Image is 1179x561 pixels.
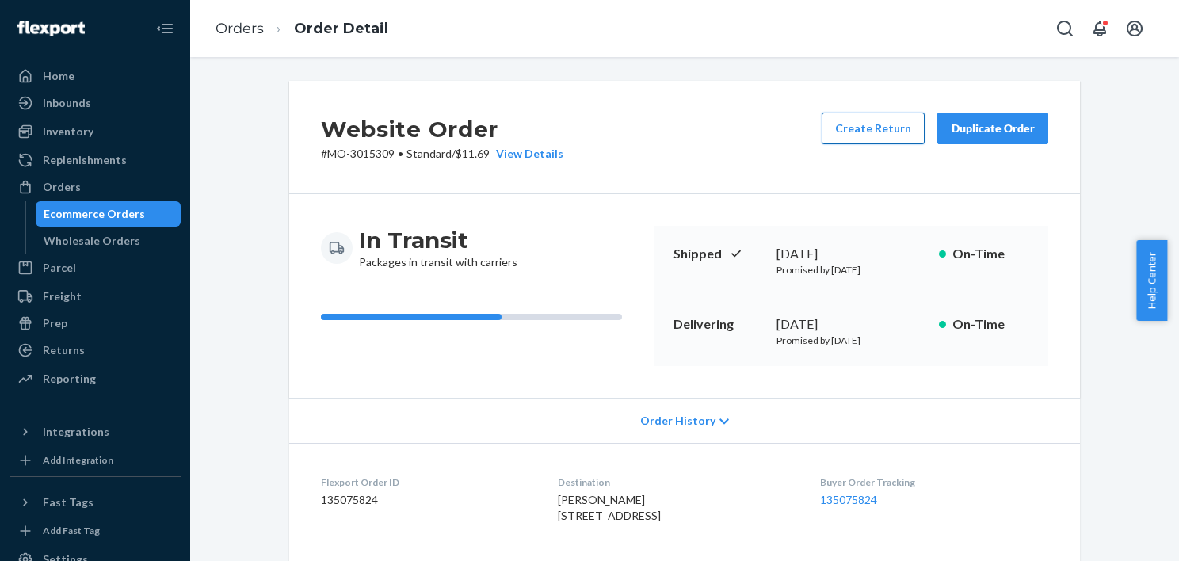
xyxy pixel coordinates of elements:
div: Reporting [43,371,96,387]
span: Standard [406,147,452,160]
a: Inventory [10,119,181,144]
button: Fast Tags [10,490,181,515]
button: Open Search Box [1049,13,1081,44]
a: Home [10,63,181,89]
dd: 135075824 [321,492,532,508]
a: Ecommerce Orders [36,201,181,227]
ol: breadcrumbs [203,6,401,52]
button: Integrations [10,419,181,445]
a: Orders [216,20,264,37]
button: Open notifications [1084,13,1116,44]
button: View Details [490,146,563,162]
div: Home [43,68,74,84]
a: Add Integration [10,451,181,470]
a: Wholesale Orders [36,228,181,254]
p: On-Time [952,245,1029,263]
p: Shipped [673,245,764,263]
button: Close Navigation [149,13,181,44]
p: On-Time [952,315,1029,334]
div: Integrations [43,424,109,440]
button: Duplicate Order [937,113,1048,144]
div: Add Integration [43,453,113,467]
a: Freight [10,284,181,309]
div: Inbounds [43,95,91,111]
p: Promised by [DATE] [776,263,926,277]
span: [PERSON_NAME] [STREET_ADDRESS] [558,493,661,522]
p: # MO-3015309 / $11.69 [321,146,563,162]
div: Ecommerce Orders [44,206,145,222]
div: [DATE] [776,245,926,263]
div: [DATE] [776,315,926,334]
a: 135075824 [820,493,877,506]
div: Fast Tags [43,494,93,510]
div: Inventory [43,124,93,139]
h3: In Transit [359,226,517,254]
a: Returns [10,338,181,363]
a: Add Fast Tag [10,521,181,540]
h2: Website Order [321,113,563,146]
div: Duplicate Order [951,120,1035,136]
span: Order History [640,413,715,429]
div: Parcel [43,260,76,276]
a: Orders [10,174,181,200]
dt: Flexport Order ID [321,475,532,489]
span: • [398,147,403,160]
p: Delivering [673,315,764,334]
a: Order Detail [294,20,388,37]
a: Replenishments [10,147,181,173]
div: Prep [43,315,67,331]
p: Promised by [DATE] [776,334,926,347]
button: Create Return [822,113,925,144]
img: Flexport logo [17,21,85,36]
div: Add Fast Tag [43,524,100,537]
dt: Buyer Order Tracking [820,475,1048,489]
div: Replenishments [43,152,127,168]
a: Parcel [10,255,181,280]
div: Packages in transit with carriers [359,226,517,270]
div: Returns [43,342,85,358]
a: Inbounds [10,90,181,116]
button: Open account menu [1119,13,1150,44]
dt: Destination [558,475,794,489]
div: Wholesale Orders [44,233,140,249]
button: Help Center [1136,240,1167,321]
div: Orders [43,179,81,195]
a: Reporting [10,366,181,391]
div: Freight [43,288,82,304]
a: Prep [10,311,181,336]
